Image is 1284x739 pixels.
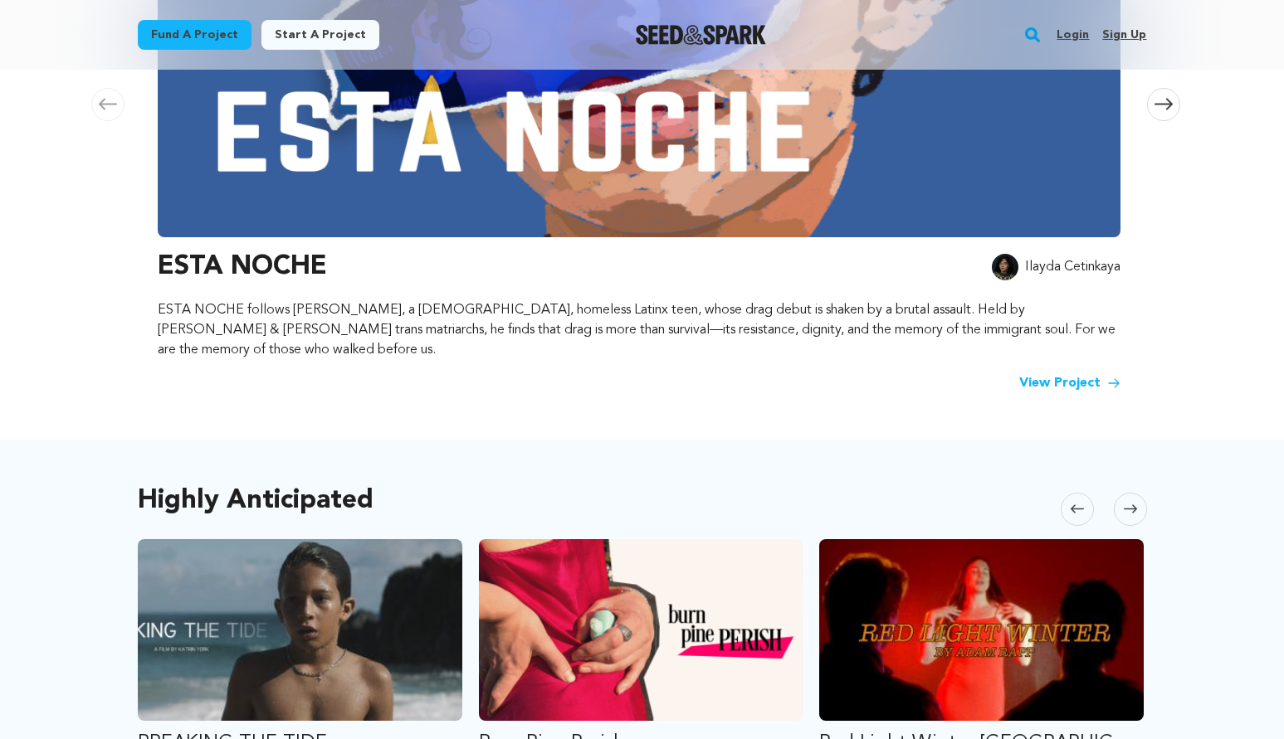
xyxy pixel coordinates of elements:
[992,254,1018,280] img: 2560246e7f205256.jpg
[1019,373,1120,393] a: View Project
[138,20,251,50] a: Fund a project
[636,25,766,45] img: Seed&Spark Logo Dark Mode
[138,489,373,513] h2: Highly Anticipated
[158,247,327,287] h3: ESTA NOCHE
[1025,257,1120,277] p: Ilayda Cetinkaya
[1057,22,1089,48] a: Login
[261,20,379,50] a: Start a project
[158,300,1120,360] p: ESTA NOCHE follows [PERSON_NAME], a [DEMOGRAPHIC_DATA], homeless Latinx teen, whose drag debut is...
[636,25,766,45] a: Seed&Spark Homepage
[1102,22,1146,48] a: Sign up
